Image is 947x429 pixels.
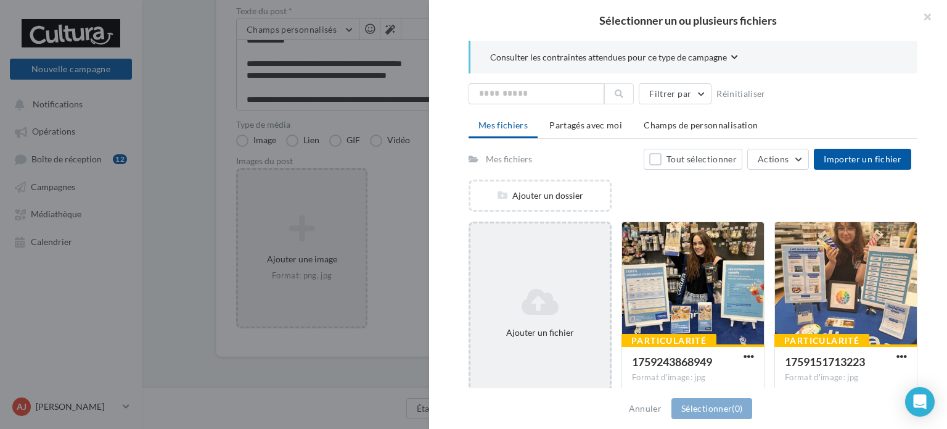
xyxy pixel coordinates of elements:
[470,190,610,202] div: Ajouter un dossier
[632,372,754,383] div: Format d'image: jpg
[549,120,622,130] span: Partagés avec moi
[711,86,771,101] button: Réinitialiser
[785,355,865,369] span: 1759151713223
[905,387,935,417] div: Open Intercom Messenger
[644,120,758,130] span: Champs de personnalisation
[478,120,528,130] span: Mes fichiers
[449,15,927,26] h2: Sélectionner un ou plusieurs fichiers
[644,149,742,170] button: Tout sélectionner
[639,83,711,104] button: Filtrer par
[785,372,907,383] div: Format d'image: jpg
[774,334,869,348] div: Particularité
[475,327,605,339] div: Ajouter un fichier
[490,51,727,64] span: Consulter les contraintes attendues pour ce type de campagne
[621,334,716,348] div: Particularité
[632,355,712,369] span: 1759243868949
[671,398,752,419] button: Sélectionner(0)
[486,153,532,165] div: Mes fichiers
[814,149,911,170] button: Importer un fichier
[624,401,666,416] button: Annuler
[732,403,742,414] span: (0)
[747,149,809,170] button: Actions
[758,154,789,164] span: Actions
[490,51,738,66] button: Consulter les contraintes attendues pour ce type de campagne
[824,154,901,164] span: Importer un fichier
